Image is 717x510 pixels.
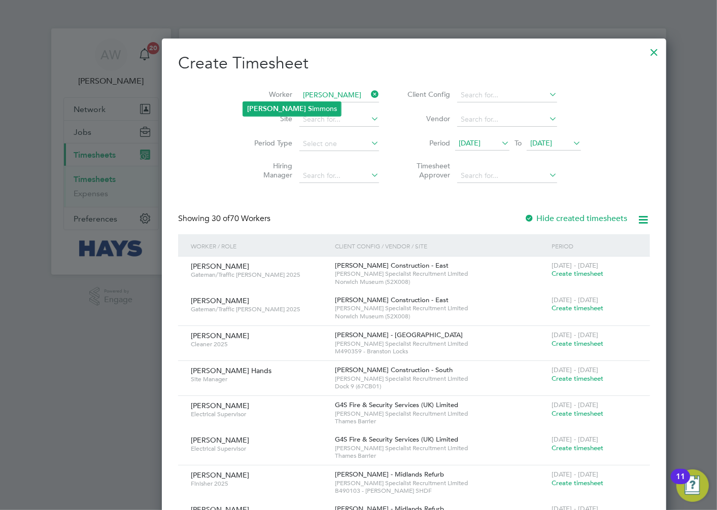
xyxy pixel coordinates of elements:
span: G4S Fire & Security Services (UK) Limited [335,435,459,444]
span: 70 Workers [212,213,270,224]
span: Thames Barrier [335,452,547,460]
span: [DATE] - [DATE] [552,296,599,304]
span: Site Manager [191,375,328,383]
span: [PERSON_NAME] Specialist Recruitment Limited [335,375,547,383]
span: [PERSON_NAME] [191,470,249,480]
input: Select one [299,137,379,151]
span: [PERSON_NAME] [191,262,249,271]
span: [DATE] - [DATE] [552,435,599,444]
input: Search for... [299,113,379,127]
span: Create timesheet [552,269,604,278]
span: [PERSON_NAME] Specialist Recruitment Limited [335,304,547,312]
span: Norwich Museum (52X008) [335,278,547,286]
span: [PERSON_NAME] Hands [191,366,271,375]
span: [PERSON_NAME] - [GEOGRAPHIC_DATA] [335,331,463,339]
span: Gateman/Traffic [PERSON_NAME] 2025 [191,305,328,313]
span: Norwich Museum (52X008) [335,312,547,320]
span: Electrical Supervisor [191,410,328,418]
span: [DATE] - [DATE] [552,366,599,374]
span: Create timesheet [552,374,604,383]
span: Create timesheet [552,479,604,487]
input: Search for... [457,88,557,102]
label: Client Config [404,90,450,99]
span: [PERSON_NAME] Construction - South [335,366,453,374]
span: [DATE] [530,138,552,148]
div: Client Config / Vendor / Site [333,234,550,258]
span: Electrical Supervisor [191,445,328,453]
span: [PERSON_NAME] Specialist Recruitment Limited [335,444,547,452]
span: [PERSON_NAME] [191,401,249,410]
span: To [511,136,525,150]
span: B490103 - [PERSON_NAME] SHDF [335,487,547,495]
b: S [308,104,312,113]
span: [DATE] - [DATE] [552,331,599,339]
label: Site [247,114,292,123]
span: M490359 - Branston Locks [335,347,547,355]
span: Create timesheet [552,304,604,312]
span: [PERSON_NAME] Specialist Recruitment Limited [335,479,547,487]
span: Gateman/Traffic [PERSON_NAME] 2025 [191,271,328,279]
span: [DATE] [459,138,481,148]
div: Showing [178,213,272,224]
div: Period [550,234,640,258]
label: Worker [247,90,292,99]
span: G4S Fire & Security Services (UK) Limited [335,400,459,409]
label: Timesheet Approver [404,161,450,179]
span: [DATE] - [DATE] [552,261,599,270]
label: Hide created timesheets [525,213,628,224]
input: Search for... [457,169,557,183]
span: [DATE] - [DATE] [552,400,599,409]
span: [PERSON_NAME] Specialist Recruitment Limited [335,340,547,348]
span: [PERSON_NAME] Specialist Recruitment Limited [335,270,547,278]
input: Search for... [457,113,557,127]
span: Create timesheet [552,339,604,348]
span: Dock 9 (67CB01) [335,382,547,390]
div: 11 [676,477,685,490]
b: [PERSON_NAME] [247,104,306,113]
input: Search for... [299,88,379,102]
span: Create timesheet [552,444,604,452]
span: [PERSON_NAME] Specialist Recruitment Limited [335,410,547,418]
span: [PERSON_NAME] Construction - East [335,261,449,270]
h2: Create Timesheet [178,53,650,74]
span: [PERSON_NAME] [191,435,249,445]
label: Period [404,138,450,148]
span: [DATE] - [DATE] [552,470,599,479]
div: Worker / Role [188,234,333,258]
span: [PERSON_NAME] Construction - East [335,296,449,304]
label: Vendor [404,114,450,123]
span: Cleaner 2025 [191,340,328,348]
span: [PERSON_NAME] [191,331,249,340]
label: Hiring Manager [247,161,292,179]
span: Thames Barrier [335,417,547,425]
label: Period Type [247,138,292,148]
span: [PERSON_NAME] - Midlands Refurb [335,470,445,479]
span: 30 of [212,213,230,224]
li: immons [243,102,341,116]
input: Search for... [299,169,379,183]
span: Finisher 2025 [191,480,328,488]
button: Open Resource Center, 11 new notifications [676,469,709,502]
span: Create timesheet [552,409,604,418]
span: [PERSON_NAME] [191,296,249,305]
